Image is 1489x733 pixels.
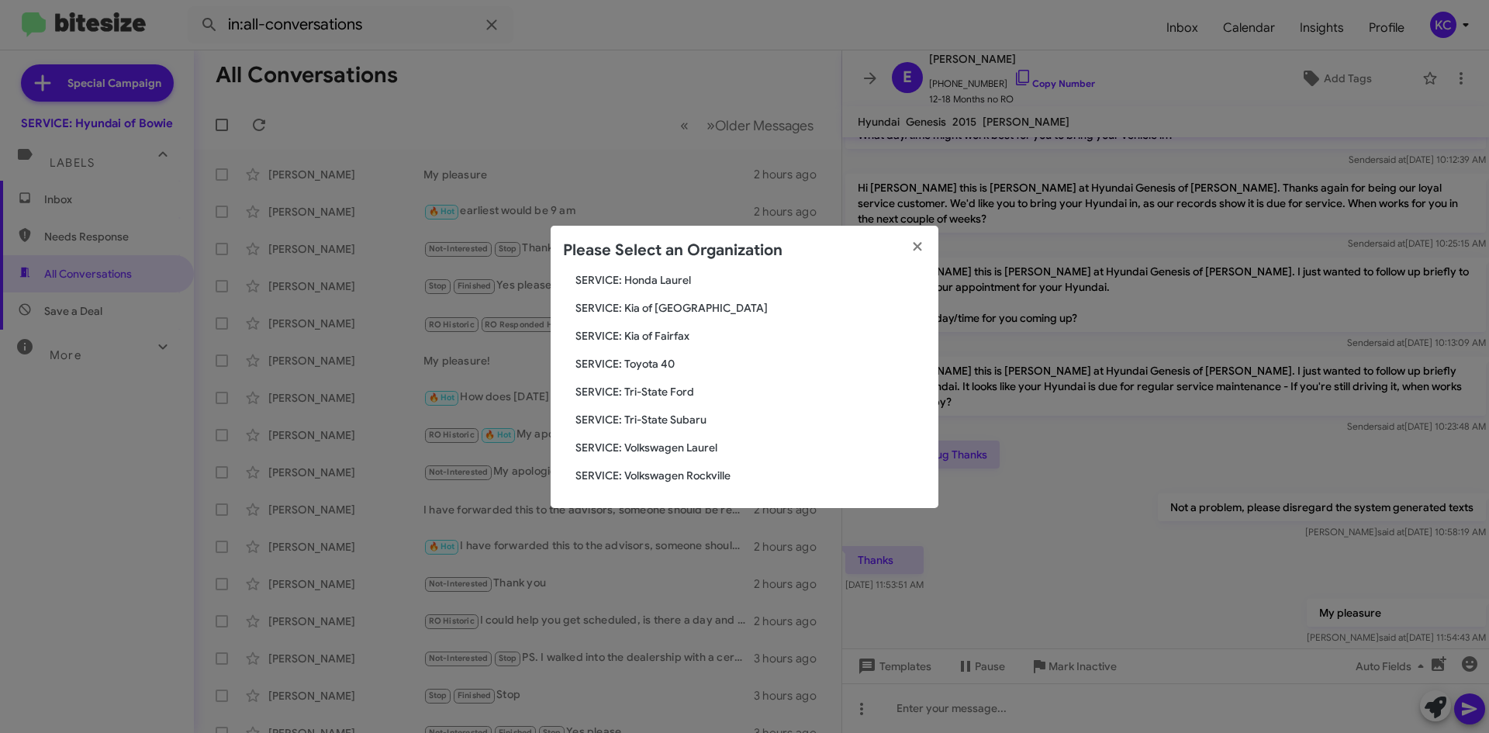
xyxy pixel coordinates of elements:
span: SERVICE: Kia of Fairfax [575,328,926,344]
span: SERVICE: Kia of [GEOGRAPHIC_DATA] [575,300,926,316]
span: SERVICE: Volkswagen Laurel [575,440,926,455]
span: SERVICE: Honda Laurel [575,272,926,288]
span: SERVICE: Volkswagen Rockville [575,468,926,483]
span: SERVICE: Tri-State Ford [575,384,926,399]
span: SERVICE: Tri-State Subaru [575,412,926,427]
span: SERVICE: Toyota 40 [575,356,926,372]
h2: Please Select an Organization [563,238,783,263]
